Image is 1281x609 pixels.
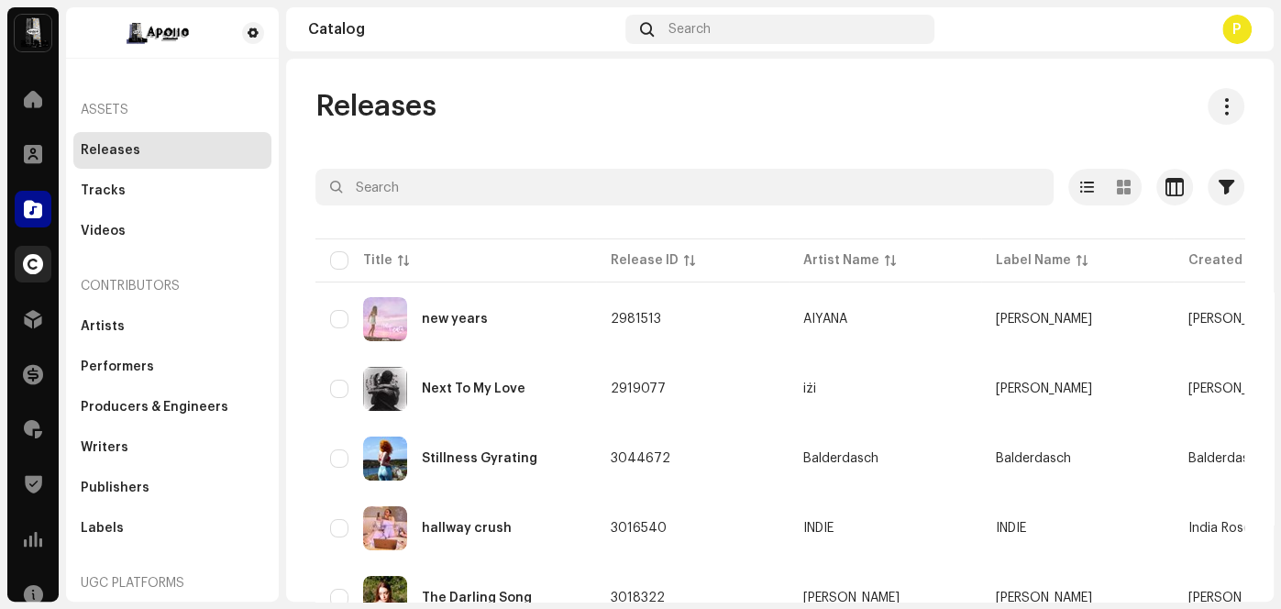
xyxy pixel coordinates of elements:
div: Producers & Engineers [81,400,228,415]
div: Labels [81,521,124,536]
div: Next To My Love [422,382,525,395]
span: Izi Knight [996,382,1092,395]
re-m-nav-item: Tracks [73,172,271,209]
span: 3044672 [611,452,670,465]
span: Aiyana Hunt [996,313,1092,326]
span: Liv Bloore [996,592,1092,604]
re-m-nav-item: Writers [73,429,271,466]
div: Artists [81,319,125,334]
div: INDIE [803,522,834,535]
div: The Darling Song [422,592,532,604]
div: Title [363,251,392,270]
re-m-nav-item: Producers & Engineers [73,389,271,426]
span: 2919077 [611,382,666,395]
div: hallway crush [422,522,512,535]
span: Releases [315,88,436,125]
span: Search [668,22,711,37]
span: AIYANA [803,313,966,326]
div: Stillness Gyrating [422,452,537,465]
img: 57d13366-fc14-4ebf-adbd-0d75e1849ec3 [363,297,407,341]
span: 2981513 [611,313,661,326]
div: Videos [81,224,126,238]
span: Balderdasch [803,452,966,465]
div: Writers [81,440,128,455]
img: 28cd5e4f-d8b3-4e3e-9048-38ae6d8d791a [15,15,51,51]
div: new years [422,313,488,326]
span: INDIE [803,522,966,535]
span: INDIE [996,522,1026,535]
div: [PERSON_NAME] [803,592,900,604]
div: iżi [803,382,816,395]
div: Tracks [81,183,126,198]
span: Liv Bloore [803,592,966,604]
input: Search [315,169,1054,205]
img: c19d6a65-8208-4119-9943-14b0f08b72e9 [363,506,407,550]
span: iżi [803,382,966,395]
div: P [1222,15,1252,44]
re-a-nav-header: Contributors [73,264,271,308]
span: India Rose [1188,522,1251,535]
div: Releases [81,143,140,158]
img: 5b0d3b11-9606-461f-a261-926e9c42c330 [363,437,407,481]
div: Performers [81,360,154,374]
div: AIYANA [803,313,847,326]
re-m-nav-item: Artists [73,308,271,345]
re-a-nav-header: UGC Platforms [73,561,271,605]
re-a-nav-header: Assets [73,88,271,132]
div: Release ID [611,251,679,270]
div: Balderdasch [803,452,878,465]
re-m-nav-item: Performers [73,349,271,385]
img: 09d8361c-b2aa-4599-85d3-04fbab5e95fb [363,367,407,411]
div: Label Name [996,251,1071,270]
div: Artist Name [803,251,879,270]
re-m-nav-item: Publishers [73,470,271,506]
img: d164a44a-b23c-4b77-8d10-cec8966ec776 [81,22,235,44]
re-m-nav-item: Videos [73,213,271,249]
re-m-nav-item: Labels [73,510,271,547]
span: 3018322 [611,592,665,604]
span: Balderdasch [1188,452,1264,465]
span: 3016540 [611,522,667,535]
span: Balderdasch [996,452,1071,465]
div: Publishers [81,481,149,495]
re-m-nav-item: Releases [73,132,271,169]
div: Catalog [308,22,618,37]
